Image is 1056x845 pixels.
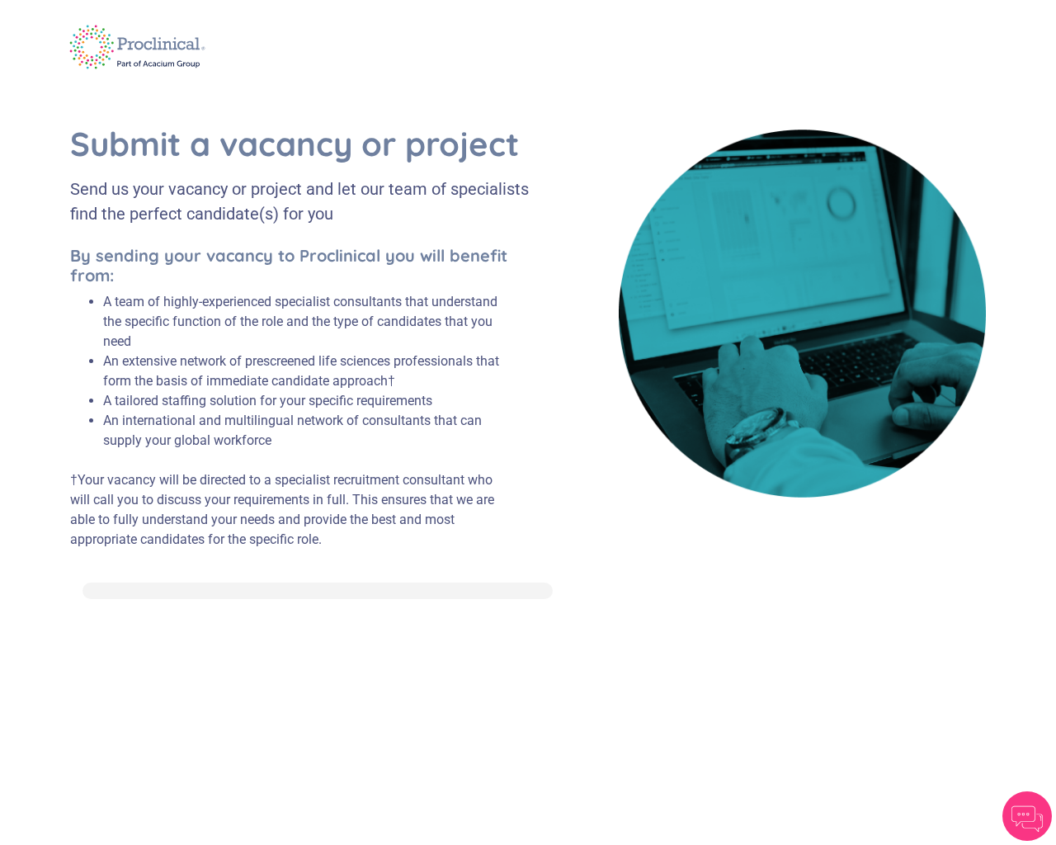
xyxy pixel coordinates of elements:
li: A tailored staffing solution for your specific requirements [103,391,515,411]
p: †Your vacancy will be directed to a specialist recruitment consultant who will call you to discus... [70,470,515,550]
img: Chatbot [1002,791,1052,841]
div: Send us your vacancy or project and let our team of specialists find the perfect candidate(s) for... [70,177,554,226]
img: book cover [619,130,986,497]
li: An international and multilingual network of consultants that can supply your global workforce [103,411,515,451]
h5: By sending your vacancy to Proclinical you will benefit from: [70,246,515,286]
img: logo [58,14,217,80]
li: A team of highly-experienced specialist consultants that understand the specific function of the ... [103,292,515,352]
h1: Submit a vacancy or project [70,124,554,163]
li: An extensive network of prescreened life sciences professionals that form the basis of immediate ... [103,352,515,391]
